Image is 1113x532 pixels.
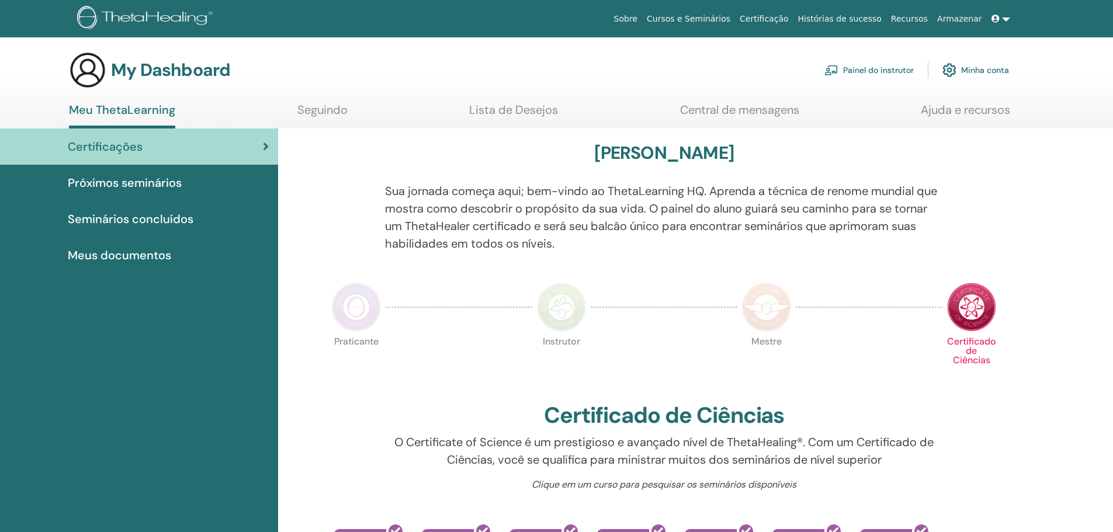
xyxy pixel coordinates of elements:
[735,8,793,30] a: Certificação
[68,138,143,155] span: Certificações
[385,433,943,468] p: O Certificate of Science é um prestigioso e avançado nível de ThetaHealing®. Com um Certificado d...
[68,246,171,264] span: Meus documentos
[332,337,381,386] p: Praticante
[537,337,586,386] p: Instrutor
[544,402,785,429] h2: Certificado de Ciências
[742,283,791,332] img: Master
[947,337,996,386] p: Certificado de Ciências
[932,8,986,30] a: Armazenar
[469,103,558,126] a: Lista de Desejos
[886,8,932,30] a: Recursos
[642,8,735,30] a: Cursos e Seminários
[824,57,914,83] a: Painel do instrutor
[793,8,886,30] a: Histórias de sucesso
[921,103,1010,126] a: Ajuda e recursos
[111,60,230,81] h3: My Dashboard
[69,51,106,89] img: generic-user-icon.jpg
[385,478,943,492] p: Clique em um curso para pesquisar os seminários disponíveis
[69,103,175,128] a: Meu ThetaLearning
[537,283,586,332] img: Instructor
[68,210,193,228] span: Seminários concluídos
[609,8,642,30] a: Sobre
[332,283,381,332] img: Practitioner
[680,103,799,126] a: Central de mensagens
[594,142,734,164] h3: [PERSON_NAME]
[942,60,956,80] img: cog.svg
[68,174,182,192] span: Próximos seminários
[947,283,996,332] img: Certificate of Science
[77,6,217,32] img: logo.png
[824,65,838,75] img: chalkboard-teacher.svg
[942,57,1009,83] a: Minha conta
[742,337,791,386] p: Mestre
[297,103,348,126] a: Seguindo
[385,182,943,252] p: Sua jornada começa aqui; bem-vindo ao ThetaLearning HQ. Aprenda a técnica de renome mundial que m...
